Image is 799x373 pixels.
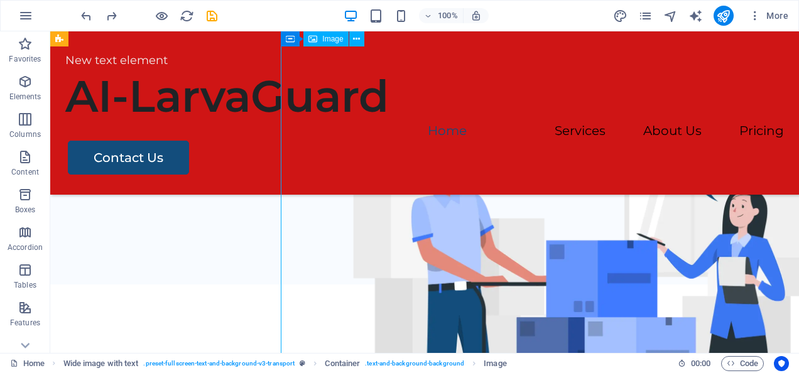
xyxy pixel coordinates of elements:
[613,9,628,23] i: Design (Ctrl+Alt+Y)
[744,6,793,26] button: More
[678,356,711,371] h6: Session time
[9,92,41,102] p: Elements
[749,9,788,22] span: More
[716,9,731,23] i: Publish
[638,9,653,23] i: Pages (Ctrl+Alt+S)
[179,8,194,23] button: reload
[79,8,94,23] button: undo
[663,8,678,23] button: navigator
[774,356,789,371] button: Usercentrics
[721,356,764,371] button: Code
[104,9,119,23] i: Redo: Delete Text (Ctrl+Y, ⌘+Y)
[322,35,343,43] span: Image
[14,280,36,290] p: Tables
[325,356,360,371] span: Click to select. Double-click to edit
[365,356,464,371] span: . text-and-background-background
[727,356,758,371] span: Code
[104,8,119,23] button: redo
[205,9,219,23] i: Save (Ctrl+S)
[714,6,734,26] button: publish
[688,8,704,23] button: text_generator
[10,356,45,371] a: Click to cancel selection. Double-click to open Pages
[438,8,458,23] h6: 100%
[9,129,41,139] p: Columns
[484,356,506,371] span: Click to select. Double-click to edit
[8,242,43,252] p: Accordion
[143,356,295,371] span: . preset-fullscreen-text-and-background-v3-transport
[15,205,36,215] p: Boxes
[700,359,702,368] span: :
[613,8,628,23] button: design
[180,9,194,23] i: Reload page
[663,9,678,23] i: Navigator
[638,8,653,23] button: pages
[63,356,139,371] span: Click to select. Double-click to edit
[419,8,464,23] button: 100%
[300,360,305,367] i: This element is a customizable preset
[79,9,94,23] i: Undo: Change text (Ctrl+Z)
[63,356,507,371] nav: breadcrumb
[691,356,710,371] span: 00 00
[470,10,482,21] i: On resize automatically adjust zoom level to fit chosen device.
[9,54,41,64] p: Favorites
[11,167,39,177] p: Content
[10,318,40,328] p: Features
[154,8,169,23] button: Click here to leave preview mode and continue editing
[204,8,219,23] button: save
[688,9,703,23] i: AI Writer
